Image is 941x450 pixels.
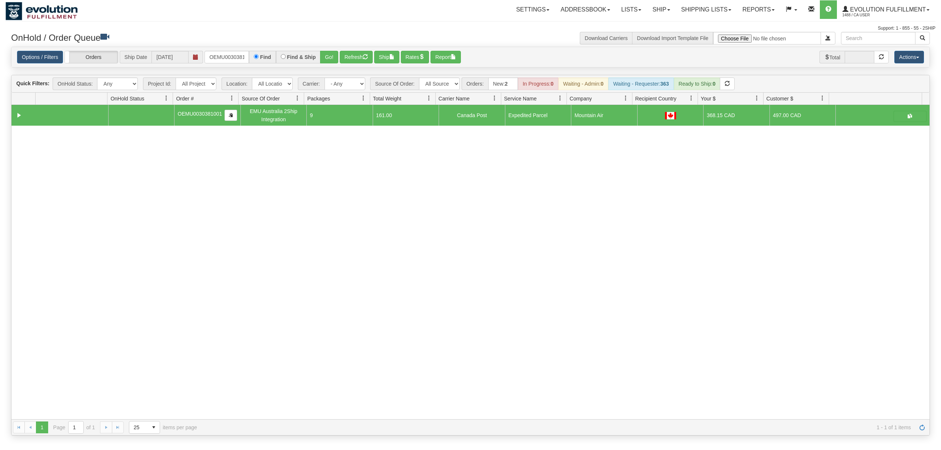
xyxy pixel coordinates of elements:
[14,111,24,120] a: Collapse
[894,111,927,122] button: Shipping Documents
[848,6,926,13] span: Evolution Fulfillment
[894,51,924,63] button: Actions
[242,95,280,102] span: Source Of Order
[685,92,698,105] a: Recipient Country filter column settings
[65,51,118,63] label: Orders
[703,105,769,126] td: 368.15 CAD
[637,35,708,41] a: Download Import Template File
[287,54,316,60] label: Find & Ship
[842,11,898,19] span: 1488 / CA User
[660,81,669,87] strong: 363
[554,92,566,105] a: Service Name filter column settings
[701,95,716,102] span: Your $
[616,0,647,19] a: Lists
[357,92,370,105] a: Packages filter column settings
[207,424,911,430] span: 1 - 1 of 1 items
[676,0,737,19] a: Shipping lists
[665,112,676,119] img: CA
[916,421,928,433] a: Refresh
[129,421,160,434] span: Page sizes drop down
[712,81,715,87] strong: 0
[439,95,470,102] span: Carrier Name
[462,77,488,90] span: Orders:
[635,95,676,102] span: Recipient Country
[222,77,252,90] span: Location:
[571,105,637,126] td: Mountain Air
[148,421,160,433] span: select
[69,421,83,433] input: Page 1
[619,92,632,105] a: Company filter column settings
[423,92,435,105] a: Total Weight filter column settings
[244,107,303,124] div: EMU Australia 2Ship Integration
[442,111,502,119] div: Canada Post
[585,35,628,41] a: Download Carriers
[374,51,399,63] button: Ship
[370,77,419,90] span: Source Of Order:
[505,105,571,126] td: Expedited Parcel
[511,0,555,19] a: Settings
[178,111,222,117] span: OEMU0030381001
[53,77,97,90] span: OnHold Status:
[915,32,930,44] button: Search
[310,112,313,118] span: 9
[401,51,429,63] button: Rates
[570,95,592,102] span: Company
[505,81,508,87] strong: 2
[225,110,237,121] button: Copy to clipboard
[176,95,193,102] span: Order #
[340,51,373,63] button: Refresh
[226,92,238,105] a: Order # filter column settings
[260,54,271,60] label: Find
[160,92,173,105] a: OnHold Status filter column settings
[291,92,304,105] a: Source Of Order filter column settings
[841,32,915,44] input: Search
[551,81,553,87] strong: 0
[713,32,821,44] input: Import
[430,51,461,63] button: Report
[36,421,48,433] span: Page 1
[53,421,95,434] span: Page of 1
[320,51,338,63] button: Go!
[298,77,325,90] span: Carrier:
[737,0,780,19] a: Reports
[16,80,49,87] label: Quick Filters:
[558,77,608,90] div: Waiting - Admin:
[376,112,392,118] span: 161.00
[767,95,793,102] span: Customer $
[205,51,249,63] input: Order #
[373,95,402,102] span: Total Weight
[647,0,675,19] a: Ship
[751,92,763,105] a: Your $ filter column settings
[601,81,603,87] strong: 0
[674,77,721,90] div: Ready to Ship:
[518,77,558,90] div: In Progress:
[17,51,63,63] a: Options / Filters
[129,421,197,434] span: items per page
[555,0,616,19] a: Addressbook
[769,105,836,126] td: 497.00 CAD
[307,95,330,102] span: Packages
[488,92,501,105] a: Carrier Name filter column settings
[488,77,518,90] div: New:
[819,51,845,63] span: Total
[110,95,144,102] span: OnHold Status
[11,75,930,93] div: grid toolbar
[608,77,674,90] div: Waiting - Requester:
[6,25,935,32] div: Support: 1 - 855 - 55 - 2SHIP
[504,95,537,102] span: Service Name
[837,0,935,19] a: Evolution Fulfillment 1488 / CA User
[143,77,176,90] span: Project Id:
[120,51,152,63] span: Ship Date
[816,92,829,105] a: Customer $ filter column settings
[6,2,78,20] img: logo1488.jpg
[134,424,143,431] span: 25
[11,32,465,43] h3: OnHold / Order Queue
